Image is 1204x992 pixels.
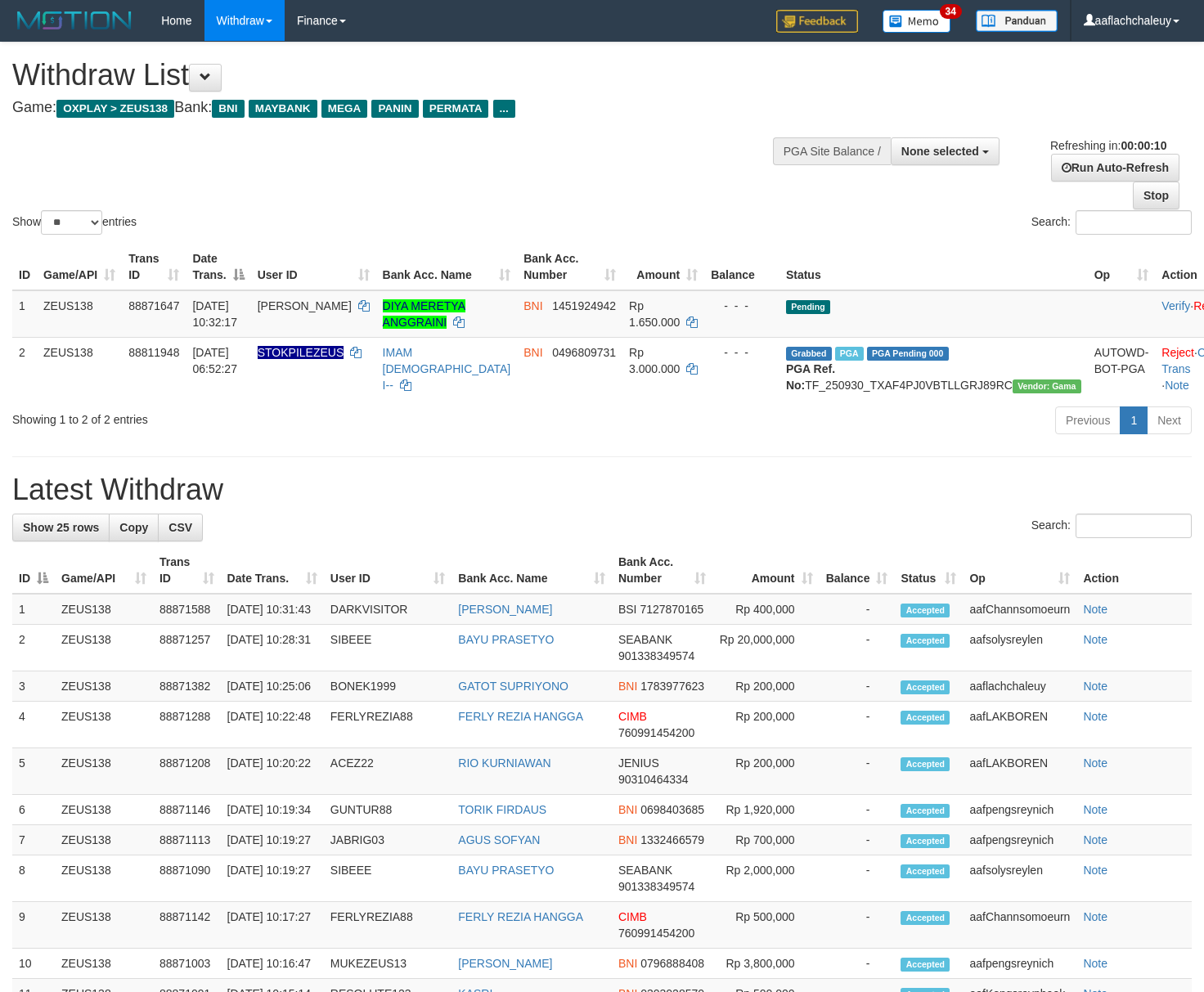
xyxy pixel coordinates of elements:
th: ID: activate to sort column descending [12,547,55,594]
th: User ID: activate to sort column ascending [251,244,376,290]
span: Accepted [901,804,950,818]
td: TF_250930_TXAF4PJ0VBTLLGRJ89RC [779,337,1088,400]
th: ID [12,244,37,290]
span: BNI [212,100,244,118]
a: BAYU PRASETYO [458,633,554,646]
td: ZEUS138 [55,702,153,748]
a: Note [1083,756,1107,770]
th: Date Trans.: activate to sort column ascending [221,547,324,594]
span: Copy 7127870165 to clipboard [640,603,703,616]
a: RIO KURNIAWAN [458,756,550,770]
td: ZEUS138 [55,625,153,671]
span: Rp 3.000.000 [629,346,680,375]
td: GUNTUR88 [324,795,452,825]
td: Rp 200,000 [712,671,820,702]
span: Copy 901338349574 to clipboard [618,649,694,662]
td: ZEUS138 [55,671,153,702]
td: Rp 200,000 [712,702,820,748]
span: BNI [618,680,637,693]
td: 2 [12,625,55,671]
a: Note [1083,803,1107,816]
td: [DATE] 10:25:06 [221,671,324,702]
span: Copy 0698403685 to clipboard [640,803,704,816]
td: ZEUS138 [37,290,122,338]
td: - [820,702,895,748]
td: [DATE] 10:19:27 [221,855,324,902]
span: Vendor URL: https://trx31.1velocity.biz [1013,379,1081,393]
td: ZEUS138 [55,795,153,825]
td: aafpengsreynich [963,825,1076,855]
a: Note [1083,957,1107,970]
td: [DATE] 10:28:31 [221,625,324,671]
th: Game/API: activate to sort column ascending [55,547,153,594]
div: - - - [711,344,773,361]
span: Copy 0496809731 to clipboard [552,346,616,359]
span: Copy 1451924942 to clipboard [552,299,616,312]
span: Marked by aafsreyleap [835,347,864,361]
td: - [820,825,895,855]
a: BAYU PRASETYO [458,864,554,877]
a: Run Auto-Refresh [1051,154,1179,182]
span: Copy [119,521,148,534]
a: FERLY REZIA HANGGA [458,710,583,723]
span: Accepted [901,864,950,878]
span: None selected [901,145,979,158]
a: TORIK FIRDAUS [458,803,546,816]
td: [DATE] 10:19:34 [221,795,324,825]
span: Copy 760991454200 to clipboard [618,726,694,739]
td: [DATE] 10:22:48 [221,702,324,748]
a: Show 25 rows [12,514,110,541]
span: BSI [618,603,637,616]
div: - - - [711,298,773,314]
span: Rp 1.650.000 [629,299,680,329]
th: Action [1076,547,1192,594]
td: 88871382 [153,671,221,702]
td: 88871090 [153,855,221,902]
a: FERLY REZIA HANGGA [458,910,583,923]
h1: Withdraw List [12,59,786,92]
td: JABRIG03 [324,825,452,855]
a: Note [1165,379,1189,392]
span: OXPLAY > ZEUS138 [56,100,174,118]
a: [PERSON_NAME] [458,957,552,970]
span: Show 25 rows [23,521,99,534]
td: aaflachchaleuy [963,671,1076,702]
td: SIBEEE [324,855,452,902]
td: 88871588 [153,594,221,625]
th: Bank Acc. Number: activate to sort column ascending [517,244,622,290]
span: Copy 0796888408 to clipboard [640,957,704,970]
td: ZEUS138 [55,902,153,949]
th: Date Trans.: activate to sort column descending [186,244,250,290]
td: ZEUS138 [55,748,153,795]
td: Rp 3,800,000 [712,949,820,979]
td: 7 [12,825,55,855]
span: BNI [618,803,637,816]
span: Accepted [901,911,950,925]
a: Note [1083,680,1107,693]
a: [PERSON_NAME] [458,603,552,616]
span: JENIUS [618,756,659,770]
a: Note [1083,603,1107,616]
td: - [820,748,895,795]
td: Rp 400,000 [712,594,820,625]
td: aafpengsreynich [963,795,1076,825]
span: Accepted [901,634,950,648]
div: PGA Site Balance / [773,137,891,165]
td: ZEUS138 [37,337,122,400]
td: Rp 500,000 [712,902,820,949]
span: Copy 1332466579 to clipboard [640,833,704,846]
a: AGUS SOFYAN [458,833,540,846]
span: Accepted [901,834,950,848]
span: 34 [940,4,962,19]
strong: 00:00:10 [1121,139,1166,152]
td: [DATE] 10:31:43 [221,594,324,625]
span: SEABANK [618,633,672,646]
td: [DATE] 10:20:22 [221,748,324,795]
td: aafpengsreynich [963,949,1076,979]
label: Search: [1031,514,1192,538]
td: 88871146 [153,795,221,825]
h1: Latest Withdraw [12,474,1192,506]
td: DARKVISITOR [324,594,452,625]
td: FERLYREZIA88 [324,702,452,748]
td: 88871208 [153,748,221,795]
